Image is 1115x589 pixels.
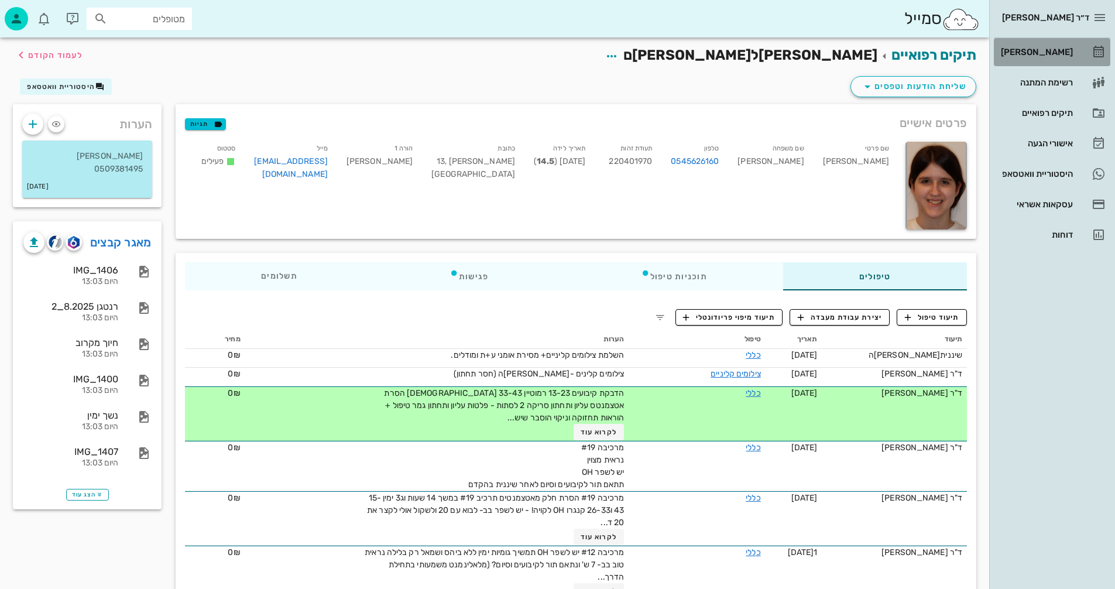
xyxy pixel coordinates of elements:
[23,458,118,468] div: היום 13:03
[620,145,652,152] small: תעודת זהות
[23,265,118,276] div: IMG_1406
[766,330,822,349] th: תאריך
[90,233,152,252] a: מאגר קבצים
[66,234,82,251] button: romexis logo
[999,230,1073,239] div: דוחות
[47,234,63,251] button: cliniview logo
[999,169,1073,179] div: היסטוריית וואטסאפ
[746,350,760,360] a: כללי
[826,546,962,559] div: ד"ר [PERSON_NAME]
[826,492,962,504] div: ד"ר [PERSON_NAME]
[798,312,882,323] span: יצירת עבודת מעבדה
[261,272,297,280] span: תשלומים
[897,309,967,326] button: תיעוד טיפול
[365,547,624,582] span: מרכיבה #12 יש לשפר OH תמשיך גומיות ימין ללא ביהס ושמאל רק בלילה נראית טוב בב- 7 ש' ונתאם תור לקיב...
[201,156,224,166] span: פעילים
[228,388,240,398] span: 0₪
[999,139,1073,148] div: אישורי הגעה
[23,422,118,432] div: היום 13:03
[773,145,804,152] small: שם משפחה
[23,446,118,457] div: IMG_1407
[728,139,813,188] div: [PERSON_NAME]
[28,50,83,60] span: לעמוד הקודם
[746,388,760,398] a: כללי
[900,114,967,132] span: פרטים אישיים
[20,78,112,95] button: היסטוריית וואטסאפ
[23,410,118,421] div: נשך ימין
[228,493,240,503] span: 0₪
[746,493,760,503] a: כללי
[217,145,236,152] small: סטטוס
[994,190,1110,218] a: עסקאות אשראי
[994,38,1110,66] a: [PERSON_NAME]
[574,424,625,440] button: לקרוא עוד
[791,493,818,503] span: [DATE]
[999,108,1073,118] div: תיקים רפואיים
[14,44,83,66] button: לעמוד הקודם
[746,443,760,453] a: כללי
[994,99,1110,127] a: תיקים רפואיים
[788,547,818,557] span: 1[DATE]
[35,9,42,16] span: תג
[814,139,898,188] div: [PERSON_NAME]
[826,441,962,454] div: ד"ר [PERSON_NAME]
[431,169,515,179] span: [GEOGRAPHIC_DATA]
[574,529,625,545] button: לקרוא עוד
[1002,12,1089,23] span: ד״ר [PERSON_NAME]
[13,104,162,138] div: הערות
[711,369,761,379] a: צילומים קליניים
[565,262,783,290] div: תוכניות טיפול
[581,533,617,541] span: לקרוא עוד
[72,491,103,498] span: הצג עוד
[454,369,624,379] span: צילומים קלינים -[PERSON_NAME]ה (חסר תחתון)
[185,330,245,349] th: מחיר
[23,386,118,396] div: היום 13:03
[228,350,240,360] span: 0₪
[245,330,629,349] th: הערות
[704,145,719,152] small: טלפון
[865,145,889,152] small: שם פרטי
[675,309,783,326] button: תיעוד מיפוי פריודונטלי
[942,8,980,31] img: SmileCloud logo
[367,493,624,528] span: מרכיבה #19 הסרת חלק מאטצמנטים תרכיב #19 במשך 14 שעות וג3 ימין 15-43 ו26-33 קנגרו OH לקויה! - יש ל...
[860,80,966,94] span: שליחת הודעות וטפסים
[468,443,624,489] span: מרכיבה #19 נראית מצוין יש לשפר OH תתאם תור לקיבועים וסיום לאחר שיננית בהקדם
[553,145,585,152] small: תאריך לידה
[994,69,1110,97] a: רשימת המתנה
[228,369,240,379] span: 0₪
[783,262,967,290] div: טיפולים
[228,547,240,557] span: 0₪
[451,350,624,360] span: השלמת צילומים קליניים+ מסירת אומני ע+ת ומודלים.
[850,76,976,97] button: שליחת הודעות וטפסים
[23,277,118,287] div: היום 13:03
[623,47,877,63] span: [PERSON_NAME]ל[PERSON_NAME]ם
[905,312,959,323] span: תיעוד טיפול
[609,156,652,166] span: 220401970
[999,78,1073,87] div: רשימת המתנה
[27,83,95,91] span: היסטוריית וואטסאפ
[683,312,775,323] span: תיעוד מיפוי פריודונטלי
[23,374,118,385] div: IMG_1400
[994,160,1110,188] a: היסטוריית וואטסאפ
[68,236,79,249] img: romexis logo
[23,337,118,348] div: חיוך מקרוב
[826,368,962,380] div: ד"ר [PERSON_NAME]
[581,428,617,436] span: לקרוא עוד
[32,150,143,176] p: [PERSON_NAME] 0509381495
[791,443,818,453] span: [DATE]
[317,145,328,152] small: מייל
[629,330,766,349] th: טיפול
[822,330,967,349] th: תיעוד
[746,547,760,557] a: כללי
[228,443,240,453] span: 0₪
[537,156,554,166] strong: 14.5
[373,262,565,290] div: פגישות
[994,129,1110,157] a: אישורי הגעה
[384,388,624,423] span: הדבקת קיבועים 13-23 רמוטיין 33-43 [DEMOGRAPHIC_DATA] הסרת אטצמנטס עליון ותחתון סריקה 2 לסתות - פל...
[826,349,962,361] div: שיננית[PERSON_NAME]ה
[23,313,118,323] div: היום 13:03
[999,47,1073,57] div: [PERSON_NAME]
[999,200,1073,209] div: עסקאות אשראי
[534,156,585,166] span: [DATE] ( )
[254,156,328,179] a: [EMAIL_ADDRESS][DOMAIN_NAME]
